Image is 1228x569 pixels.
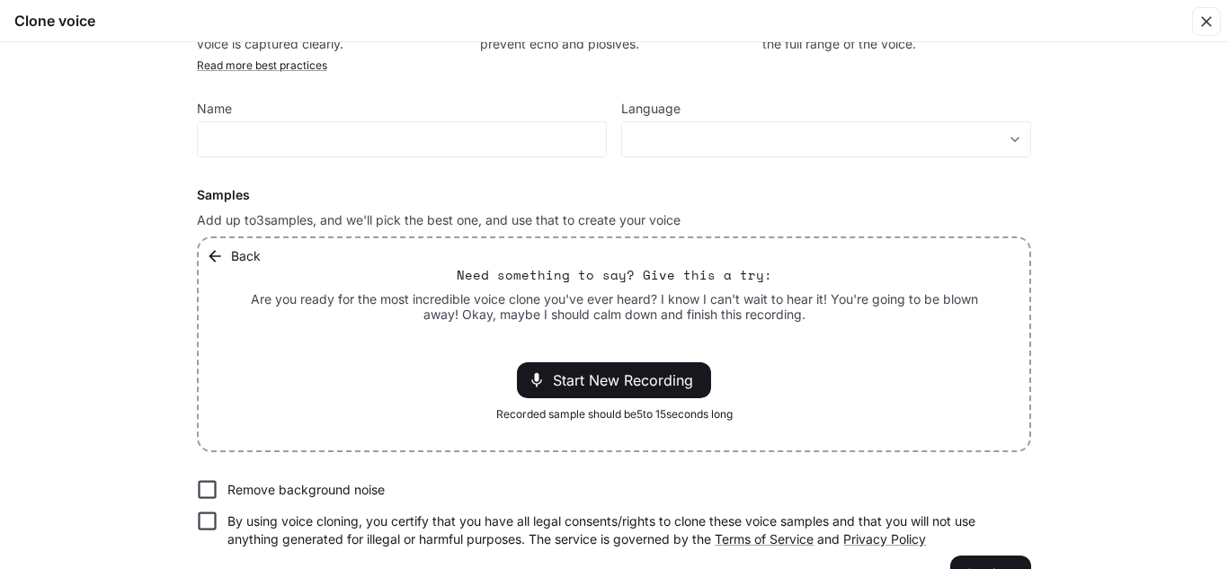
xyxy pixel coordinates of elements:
[843,531,926,547] a: Privacy Policy
[553,369,704,391] span: Start New Recording
[197,58,327,72] a: Read more best practices
[14,11,95,31] h5: Clone voice
[197,102,232,115] p: Name
[715,531,814,547] a: Terms of Service
[622,130,1030,148] div: ​
[197,211,1031,229] p: Add up to 3 samples, and we'll pick the best one, and use that to create your voice
[202,238,268,274] button: Back
[496,405,733,423] span: Recorded sample should be 5 to 15 seconds long
[227,512,1017,548] p: By using voice cloning, you certify that you have all legal consents/rights to clone these voice ...
[227,481,385,499] p: Remove background noise
[457,266,772,284] p: Need something to say? Give this a try:
[197,186,1031,204] h6: Samples
[621,102,681,115] p: Language
[242,291,986,323] p: Are you ready for the most incredible voice clone you've ever heard? I know I can't wait to hear ...
[517,362,711,398] div: Start New Recording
